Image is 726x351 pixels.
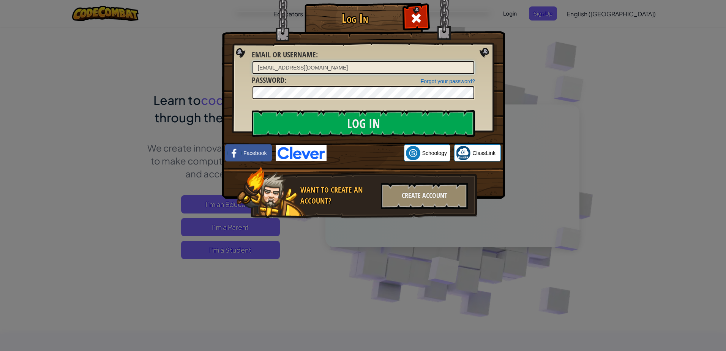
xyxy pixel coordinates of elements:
[276,145,327,161] img: clever-logo-blue.png
[421,78,475,84] a: Forgot your password?
[252,49,316,60] span: Email or Username
[300,185,376,206] div: Want to create an account?
[472,149,496,157] span: ClassLink
[252,49,318,60] label: :
[381,183,468,209] div: Create Account
[306,12,403,25] h1: Log In
[227,146,241,160] img: facebook_small.png
[422,149,447,157] span: Schoology
[456,146,470,160] img: classlink-logo-small.png
[406,146,420,160] img: schoology.png
[243,149,267,157] span: Facebook
[327,145,404,161] iframe: Sign in with Google Button
[252,75,286,86] label: :
[252,75,284,85] span: Password
[252,110,475,137] input: Log In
